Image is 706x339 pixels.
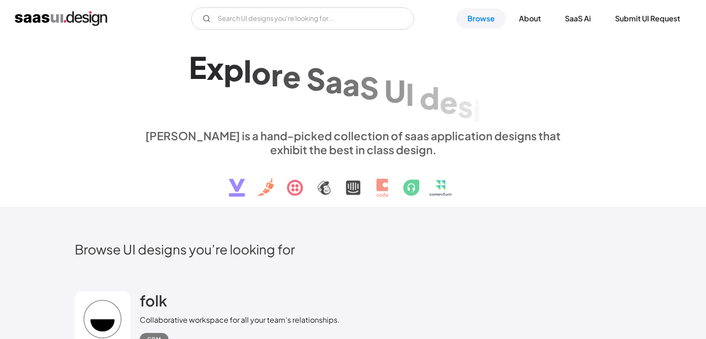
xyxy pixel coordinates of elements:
[207,51,224,86] div: x
[343,66,360,102] div: a
[473,93,481,129] div: i
[271,57,283,92] div: r
[140,314,340,326] div: Collaborative workspace for all your team’s relationships.
[384,73,406,109] div: U
[213,156,494,205] img: text, icon, saas logo
[440,84,458,120] div: e
[406,76,414,112] div: I
[140,129,567,156] div: [PERSON_NAME] is a hand-picked collection of saas application designs that exhibit the best in cl...
[420,80,440,116] div: d
[283,59,301,94] div: e
[508,8,552,29] a: About
[604,8,691,29] a: Submit UI Request
[140,48,567,119] h1: Explore SaaS UI design patterns & interactions.
[75,241,632,257] h2: Browse UI designs you’re looking for
[554,8,602,29] a: SaaS Ai
[191,7,414,30] form: Email Form
[458,88,473,124] div: s
[252,55,271,91] div: o
[325,64,343,99] div: a
[191,7,414,30] input: Search UI designs you're looking for...
[456,8,506,29] a: Browse
[140,291,167,310] h2: folk
[189,50,207,85] div: E
[306,61,325,97] div: S
[224,52,244,87] div: p
[15,11,107,26] a: home
[140,291,167,314] a: folk
[360,70,379,105] div: S
[244,53,252,89] div: l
